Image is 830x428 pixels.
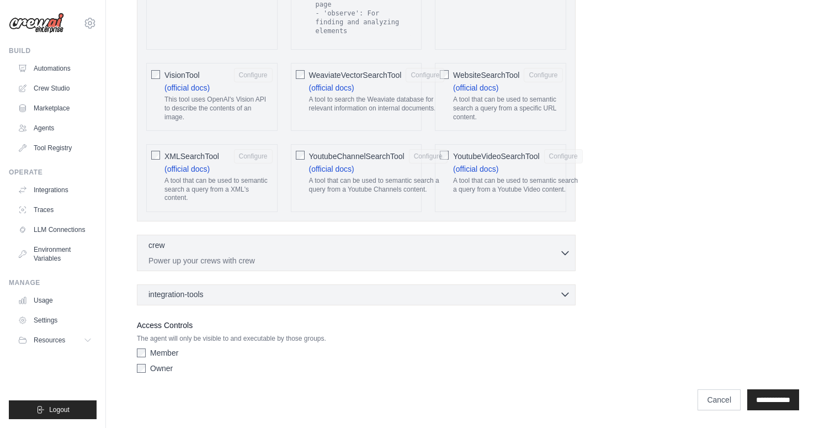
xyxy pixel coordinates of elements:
[698,389,741,410] a: Cancel
[453,151,539,162] span: YoutubeVideoSearchTool
[34,336,65,345] span: Resources
[13,80,97,97] a: Crew Studio
[13,99,97,117] a: Marketplace
[49,405,70,414] span: Logout
[9,278,97,287] div: Manage
[164,165,210,173] a: (official docs)
[9,46,97,55] div: Build
[13,331,97,349] button: Resources
[150,363,173,374] label: Owner
[137,334,576,343] p: The agent will only be visible to and executable by those groups.
[13,201,97,219] a: Traces
[142,289,571,300] button: integration-tools
[164,151,219,162] span: XMLSearchTool
[9,168,97,177] div: Operate
[234,68,273,82] button: VisionTool (official docs) This tool uses OpenAI's Vision API to describe the contents of an image.
[309,83,354,92] a: (official docs)
[164,70,200,81] span: VisionTool
[409,149,448,163] button: YoutubeChannelSearchTool (official docs) A tool that can be used to semantic search a query from ...
[9,13,64,34] img: Logo
[148,240,165,251] p: crew
[309,70,402,81] span: WeaviateVectorSearchTool
[309,165,354,173] a: (official docs)
[453,177,583,194] p: A tool that can be used to semantic search a query from a Youtube Video content.
[148,255,560,266] p: Power up your crews with crew
[13,292,97,309] a: Usage
[150,347,178,358] label: Member
[524,68,562,82] button: WebsiteSearchTool (official docs) A tool that can be used to semantic search a query from a speci...
[164,83,210,92] a: (official docs)
[13,221,97,239] a: LLM Connections
[13,181,97,199] a: Integrations
[13,119,97,137] a: Agents
[164,96,273,121] p: This tool uses OpenAI's Vision API to describe the contents of an image.
[13,139,97,157] a: Tool Registry
[453,83,498,92] a: (official docs)
[164,177,273,203] p: A tool that can be used to semantic search a query from a XML's content.
[9,400,97,419] button: Logout
[148,289,204,300] span: integration-tools
[142,240,571,266] button: crew Power up your crews with crew
[309,177,448,194] p: A tool that can be used to semantic search a query from a Youtube Channels content.
[234,149,273,163] button: XMLSearchTool (official docs) A tool that can be used to semantic search a query from a XML's con...
[309,96,445,113] p: A tool to search the Weaviate database for relevant information on internal documents.
[544,149,583,163] button: YoutubeVideoSearchTool (official docs) A tool that can be used to semantic search a query from a ...
[453,96,562,121] p: A tool that can be used to semantic search a query from a specific URL content.
[406,68,444,82] button: WeaviateVectorSearchTool (official docs) A tool to search the Weaviate database for relevant info...
[453,70,519,81] span: WebsiteSearchTool
[13,311,97,329] a: Settings
[137,319,576,332] label: Access Controls
[309,151,405,162] span: YoutubeChannelSearchTool
[13,60,97,77] a: Automations
[453,165,498,173] a: (official docs)
[13,241,97,267] a: Environment Variables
